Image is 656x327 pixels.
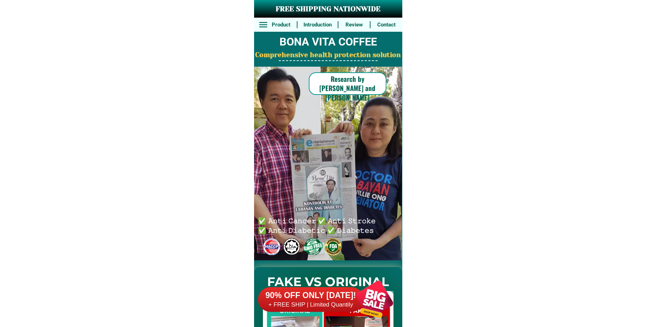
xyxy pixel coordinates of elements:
[269,21,293,29] h6: Product
[254,273,402,291] h2: FAKE VS ORIGINAL
[258,301,364,309] h6: + FREE SHIP | Limited Quantily
[374,21,398,29] h6: Contact
[254,50,402,60] h2: Comprehensive health protection solution
[254,4,402,14] h3: FREE SHIPPING NATIONWIDE
[258,290,364,301] h6: 90% OFF ONLY [DATE]!
[258,216,379,234] h6: ✅ 𝙰𝚗𝚝𝚒 𝙲𝚊𝚗𝚌𝚎𝚛 ✅ 𝙰𝚗𝚝𝚒 𝚂𝚝𝚛𝚘𝚔𝚎 ✅ 𝙰𝚗𝚝𝚒 𝙳𝚒𝚊𝚋𝚎𝚝𝚒𝚌 ✅ 𝙳𝚒𝚊𝚋𝚎𝚝𝚎𝚜
[254,34,402,50] h2: BONA VITA COFFEE
[301,21,334,29] h6: Introduction
[342,21,366,29] h6: Review
[309,74,386,102] h6: Research by [PERSON_NAME] and [PERSON_NAME]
